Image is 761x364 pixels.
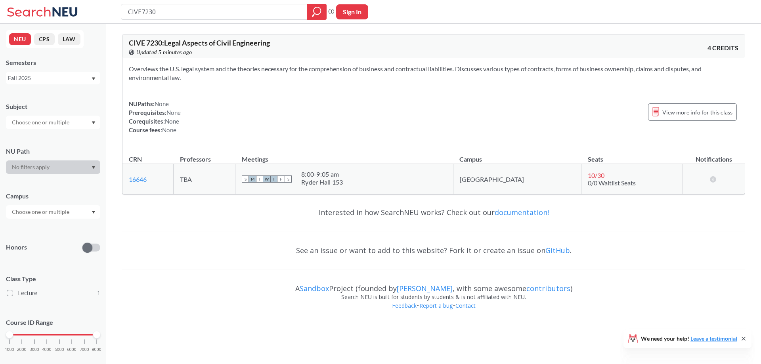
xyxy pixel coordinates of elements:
[122,277,745,293] div: A Project (founded by , with some awesome )
[285,175,292,183] span: S
[30,347,39,352] span: 3000
[495,208,549,217] a: documentation!
[55,347,64,352] span: 5000
[6,192,100,200] div: Campus
[6,160,100,174] div: Dropdown arrow
[58,33,80,45] button: LAW
[397,284,453,293] a: [PERSON_NAME]
[270,175,277,183] span: T
[256,175,263,183] span: T
[249,175,256,183] span: M
[662,107,732,117] span: View more info for this class
[129,175,147,183] a: 16646
[235,147,453,164] th: Meetings
[453,164,581,194] td: [GEOGRAPHIC_DATA]
[6,318,100,327] p: Course ID Range
[526,284,570,293] a: contributors
[7,288,100,298] label: Lecture
[453,147,581,164] th: Campus
[6,147,100,156] div: NU Path
[129,38,270,47] span: CIVE 7230 : Legal Aspects of Civil Engineering
[129,155,142,164] div: CRN
[136,48,192,57] span: Updated 5 minutes ago
[263,175,270,183] span: W
[42,347,52,352] span: 4000
[155,100,169,107] span: None
[122,293,745,301] div: Search NEU is built for students by students & is not affiliated with NEU.
[5,347,14,352] span: 1000
[455,302,476,309] a: Contact
[122,201,745,224] div: Interested in how SearchNEU works? Check out our
[127,5,301,19] input: Class, professor, course number, "phrase"
[122,301,745,322] div: • •
[174,164,235,194] td: TBA
[301,178,343,186] div: Ryder Hall 153
[690,335,737,342] a: Leave a testimonial
[8,118,75,127] input: Choose one or multiple
[67,347,76,352] span: 6000
[307,4,327,20] div: magnifying glass
[641,336,737,341] span: We need your help!
[80,347,89,352] span: 7000
[92,347,101,352] span: 8000
[588,179,636,187] span: 0/0 Waitlist Seats
[8,207,75,217] input: Choose one or multiple
[174,147,235,164] th: Professors
[129,65,738,82] section: Overviews the U.S. legal system and the theories necessary for the comprehension of business and ...
[165,118,179,125] span: None
[92,166,96,169] svg: Dropdown arrow
[588,172,604,179] span: 10 / 30
[683,147,745,164] th: Notifications
[312,6,321,17] svg: magnifying glass
[8,74,91,82] div: Fall 2025
[9,33,31,45] button: NEU
[6,58,100,67] div: Semesters
[581,147,683,164] th: Seats
[92,121,96,124] svg: Dropdown arrow
[92,211,96,214] svg: Dropdown arrow
[6,205,100,219] div: Dropdown arrow
[242,175,249,183] span: S
[97,289,100,297] span: 1
[34,33,55,45] button: CPS
[6,102,100,111] div: Subject
[6,72,100,84] div: Fall 2025Dropdown arrow
[300,284,329,293] a: Sandbox
[129,99,181,134] div: NUPaths: Prerequisites: Corequisites: Course fees:
[707,44,738,52] span: 4 CREDITS
[392,302,417,309] a: Feedback
[6,274,100,283] span: Class Type
[6,243,27,252] p: Honors
[92,77,96,80] svg: Dropdown arrow
[17,347,27,352] span: 2000
[301,170,343,178] div: 8:00 - 9:05 am
[545,246,570,255] a: GitHub
[419,302,453,309] a: Report a bug
[336,4,368,19] button: Sign In
[166,109,181,116] span: None
[277,175,285,183] span: F
[122,239,745,262] div: See an issue or want to add to this website? Fork it or create an issue on .
[6,116,100,129] div: Dropdown arrow
[162,126,176,133] span: None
